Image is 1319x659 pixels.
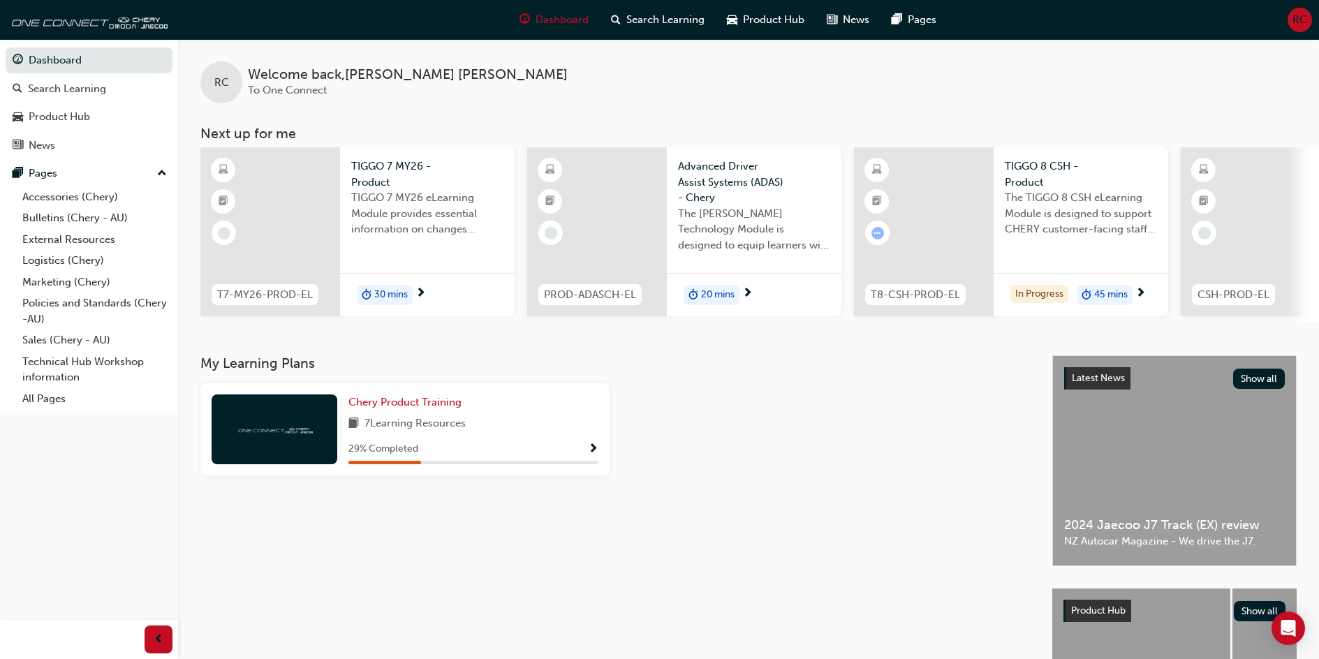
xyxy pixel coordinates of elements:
span: T8-CSH-PROD-EL [871,287,960,303]
span: learningRecordVerb_NONE-icon [1198,227,1211,239]
div: Open Intercom Messenger [1272,612,1305,645]
span: TIGGO 7 MY26 eLearning Module provides essential information on changes introduced with the new M... [351,190,503,237]
span: car-icon [13,111,23,124]
div: In Progress [1010,285,1068,304]
span: T7-MY26-PROD-EL [217,287,313,303]
span: RC [214,75,229,91]
span: booktick-icon [1199,193,1209,211]
span: pages-icon [892,11,902,29]
span: guage-icon [520,11,530,29]
span: CSH-PROD-EL [1198,287,1269,303]
a: Latest NewsShow all [1064,367,1285,390]
span: learningResourceType_ELEARNING-icon [545,161,555,179]
span: News [843,12,869,28]
a: search-iconSearch Learning [600,6,716,34]
div: News [29,138,55,154]
a: External Resources [17,229,172,251]
a: All Pages [17,388,172,410]
span: TIGGO 7 MY26 - Product [351,158,503,190]
span: learningResourceType_ELEARNING-icon [872,161,882,179]
a: T7-MY26-PROD-ELTIGGO 7 MY26 - ProductTIGGO 7 MY26 eLearning Module provides essential information... [200,147,515,316]
span: 29 % Completed [348,441,418,457]
span: Pages [908,12,936,28]
span: 2024 Jaecoo J7 Track (EX) review [1064,517,1285,533]
a: Latest NewsShow all2024 Jaecoo J7 Track (EX) reviewNZ Autocar Magazine - We drive the J7. [1052,355,1297,566]
button: RC [1288,8,1312,32]
span: Show Progress [588,443,598,456]
a: guage-iconDashboard [508,6,600,34]
span: learningRecordVerb_NONE-icon [545,227,557,239]
span: news-icon [827,11,837,29]
a: Product Hub [6,104,172,130]
span: learningRecordVerb_ATTEMPT-icon [871,227,884,239]
span: booktick-icon [545,193,555,211]
span: PROD-ADASCH-EL [544,287,636,303]
a: Sales (Chery - AU) [17,329,172,351]
span: TIGGO 8 CSH - Product [1005,158,1157,190]
a: Product HubShow all [1063,600,1285,622]
span: booktick-icon [872,193,882,211]
span: Latest News [1072,372,1125,384]
span: search-icon [611,11,621,29]
span: booktick-icon [219,193,228,211]
span: Welcome back , [PERSON_NAME] [PERSON_NAME] [248,67,568,83]
span: learningResourceType_ELEARNING-icon [219,161,228,179]
span: The TIGGO 8 CSH eLearning Module is designed to support CHERY customer-facing staff with the prod... [1005,190,1157,237]
span: next-icon [1135,288,1146,300]
a: news-iconNews [816,6,880,34]
button: Show all [1234,601,1286,621]
a: News [6,133,172,158]
img: oneconnect [236,422,313,436]
div: Product Hub [29,109,90,125]
span: Advanced Driver Assist Systems (ADAS) - Chery [678,158,830,206]
span: Product Hub [1071,605,1126,616]
span: car-icon [727,11,737,29]
span: book-icon [348,415,359,433]
a: Logistics (Chery) [17,250,172,272]
span: NZ Autocar Magazine - We drive the J7. [1064,533,1285,549]
img: oneconnect [7,6,168,34]
span: learningResourceType_ELEARNING-icon [1199,161,1209,179]
span: 45 mins [1094,287,1128,303]
a: Accessories (Chery) [17,186,172,208]
span: news-icon [13,140,23,152]
span: up-icon [157,165,167,183]
span: Dashboard [536,12,589,28]
h3: My Learning Plans [200,355,1030,371]
button: DashboardSearch LearningProduct HubNews [6,45,172,161]
span: 30 mins [374,287,408,303]
span: 7 Learning Resources [364,415,466,433]
span: duration-icon [688,286,698,304]
span: duration-icon [1082,286,1091,304]
a: Search Learning [6,76,172,102]
span: next-icon [415,288,426,300]
span: RC [1292,12,1307,28]
span: learningRecordVerb_NONE-icon [218,227,230,239]
span: prev-icon [154,631,164,649]
span: search-icon [13,83,22,96]
a: Dashboard [6,47,172,73]
button: Pages [6,161,172,186]
a: T8-CSH-PROD-ELTIGGO 8 CSH - ProductThe TIGGO 8 CSH eLearning Module is designed to support CHERY ... [854,147,1168,316]
span: To One Connect [248,84,327,96]
a: car-iconProduct Hub [716,6,816,34]
a: Chery Product Training [348,394,467,410]
span: next-icon [742,288,753,300]
span: Product Hub [743,12,804,28]
h3: Next up for me [178,126,1319,142]
a: Technical Hub Workshop information [17,351,172,388]
span: The [PERSON_NAME] Technology Module is designed to equip learners with essential knowledge about ... [678,206,830,253]
a: Policies and Standards (Chery -AU) [17,293,172,329]
button: Show all [1233,369,1285,389]
span: guage-icon [13,54,23,67]
span: Search Learning [626,12,705,28]
span: duration-icon [362,286,371,304]
a: Marketing (Chery) [17,272,172,293]
a: Bulletins (Chery - AU) [17,207,172,229]
div: Pages [29,165,57,182]
div: Search Learning [28,81,106,97]
span: 20 mins [701,287,735,303]
span: pages-icon [13,168,23,180]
